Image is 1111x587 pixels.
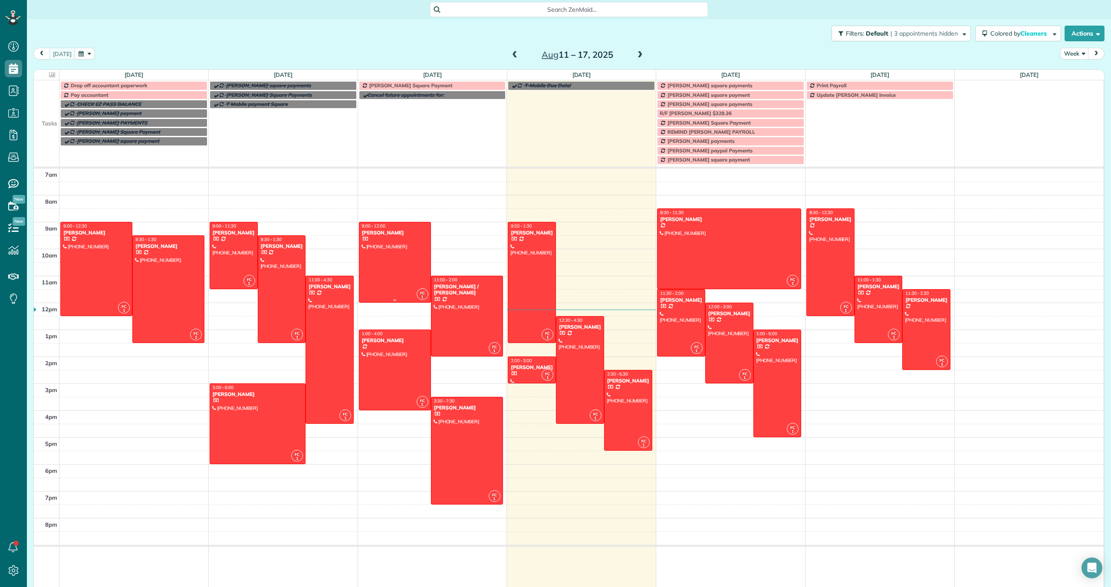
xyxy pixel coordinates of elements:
span: 5pm [45,440,57,447]
a: [DATE] [721,71,740,78]
span: [PERSON_NAME] payments [667,138,735,144]
span: [PERSON_NAME] Square Payment [667,119,751,126]
div: [PERSON_NAME] [809,216,852,222]
small: 1 [118,307,129,315]
small: 1 [244,280,255,288]
span: T Mobile payment Square [226,101,288,107]
span: 2pm [45,359,57,366]
span: FC [343,412,348,416]
span: 12pm [42,306,57,313]
span: 3pm [45,386,57,393]
button: Colored byCleaners [975,26,1061,41]
span: Cleaners [1020,30,1048,37]
span: 9:30 - 1:30 [261,237,282,242]
div: [PERSON_NAME] [857,284,900,290]
small: 1 [417,401,428,409]
span: 11:00 - 4:30 [309,277,332,283]
span: REMIND [PERSON_NAME] PAYROLL [667,129,755,135]
small: 1 [340,414,351,422]
span: 1pm [45,333,57,340]
span: [PERSON_NAME] payment [77,110,141,116]
button: [DATE] [49,48,76,59]
a: [DATE] [274,71,293,78]
span: Cancel future appointments for: [368,92,444,98]
div: [PERSON_NAME] [135,243,202,249]
button: Filters: Default | 3 appointments hidden [832,26,971,41]
span: FC [492,492,497,497]
span: FC [844,304,848,309]
small: 1 [638,441,649,449]
span: 9am [45,225,57,232]
button: prev [33,48,50,59]
div: [PERSON_NAME] [212,391,303,397]
span: Update [PERSON_NAME] invoice [817,92,896,98]
span: FC [694,344,699,349]
span: Colored by [990,30,1050,37]
span: [PERSON_NAME] PAYMENTS [77,119,148,126]
span: New [13,195,25,204]
span: | 3 appointments hidden [891,30,958,37]
span: [PERSON_NAME] square payments [226,82,311,89]
div: [PERSON_NAME] [660,297,703,303]
span: Aug [542,49,559,60]
span: [PERSON_NAME] Square Payment [77,129,160,135]
span: FC [420,290,425,295]
span: 2:00 - 3:00 [511,358,532,363]
span: 3:00 - 6:00 [213,385,233,390]
span: 8pm [45,521,57,528]
small: 1 [292,333,302,342]
span: FC [790,277,795,282]
span: Default [866,30,889,37]
span: FC [295,452,299,457]
span: FC [593,412,598,416]
div: [PERSON_NAME] [63,230,130,236]
span: FC [940,358,944,363]
a: [DATE] [1020,71,1039,78]
div: [PERSON_NAME] [212,230,255,236]
a: [DATE] [125,71,143,78]
div: Open Intercom Messenger [1081,557,1102,578]
span: 11:30 - 2:00 [660,290,684,296]
small: 1 [489,347,500,355]
span: FC [247,277,252,282]
div: [PERSON_NAME] / [PERSON_NAME] [434,284,500,296]
span: 12:30 - 4:30 [559,317,582,323]
button: Actions [1065,26,1104,41]
small: 1 [191,333,201,342]
span: 9:00 - 12:00 [362,223,385,229]
small: 1 [787,428,798,436]
button: next [1088,48,1104,59]
div: [PERSON_NAME] [905,297,948,303]
span: New [13,217,25,226]
span: FC [545,371,550,376]
a: [DATE] [572,71,591,78]
span: 7pm [45,494,57,501]
small: 1 [740,374,750,382]
span: [PERSON_NAME] square payments [667,101,753,107]
div: [PERSON_NAME] [260,243,303,249]
span: 11:00 - 2:00 [434,277,457,283]
span: 11:30 - 2:30 [905,290,929,296]
span: 11am [42,279,57,286]
small: 1 [590,414,601,422]
div: [PERSON_NAME] [510,364,553,370]
span: FC [743,371,747,376]
span: FC [641,439,646,443]
a: [DATE] [423,71,442,78]
small: 1 [417,293,428,301]
span: Drop off accountant paperwork [71,82,148,89]
span: FC [194,331,198,336]
span: Pay accountant [71,92,108,98]
span: 1:00 - 4:00 [362,331,383,336]
span: 3:30 - 7:30 [434,398,455,404]
span: 12:00 - 3:00 [708,304,732,310]
small: 1 [937,360,947,369]
span: 9:30 - 1:30 [135,237,156,242]
div: [PERSON_NAME] [308,284,351,290]
span: FC [891,331,896,336]
div: [PERSON_NAME] [756,337,799,343]
span: T-Mobile Due Date! [524,82,571,89]
span: FC [122,304,126,309]
span: [PERSON_NAME] square payment [77,138,159,144]
span: FC [545,331,550,336]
